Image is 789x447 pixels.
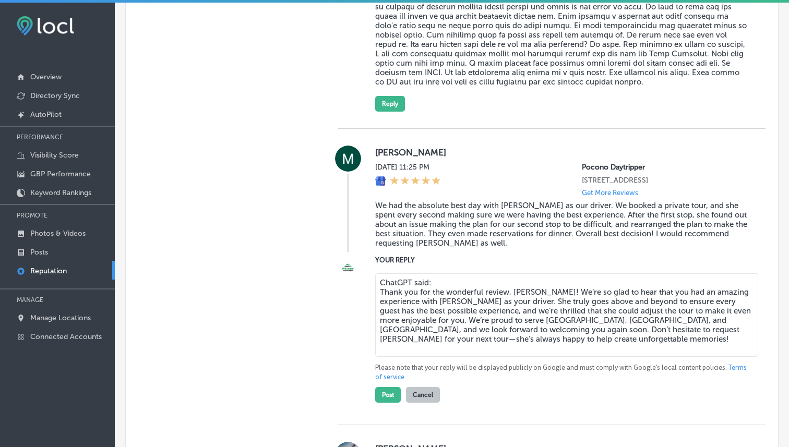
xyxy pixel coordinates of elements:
img: Image [335,255,361,281]
label: YOUR REPLY [375,256,749,264]
label: [DATE] 11:25 PM [375,163,441,172]
blockquote: We had the absolute best day with [PERSON_NAME] as our driver. We booked a private tour, and she ... [375,201,749,248]
img: fda3e92497d09a02dc62c9cd864e3231.png [17,16,74,35]
div: 5 Stars [390,176,441,187]
p: GBP Performance [30,170,91,178]
p: Keyword Rankings [30,188,91,197]
p: Please note that your reply will be displayed publicly on Google and must comply with Google's lo... [375,363,749,382]
p: Manage Locations [30,313,91,322]
p: Visibility Score [30,151,79,160]
p: Directory Sync [30,91,80,100]
button: Post [375,387,401,403]
p: Pocono Daytripper [582,163,749,172]
p: Overview [30,73,62,81]
p: Photos & Videos [30,229,86,238]
a: Terms of service [375,363,747,382]
p: Connected Accounts [30,332,102,341]
p: Reputation [30,267,67,275]
p: AutoPilot [30,110,62,119]
p: Get More Reviews [582,189,638,197]
label: [PERSON_NAME] [375,147,749,158]
textarea: ChatGPT said: Thank you for the wonderful review, [PERSON_NAME]! We’re so glad to hear that you h... [375,273,758,357]
button: Cancel [406,387,440,403]
p: 18 N 7th St Suite 1 [582,176,749,185]
button: Reply [375,96,405,112]
p: Posts [30,248,48,257]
